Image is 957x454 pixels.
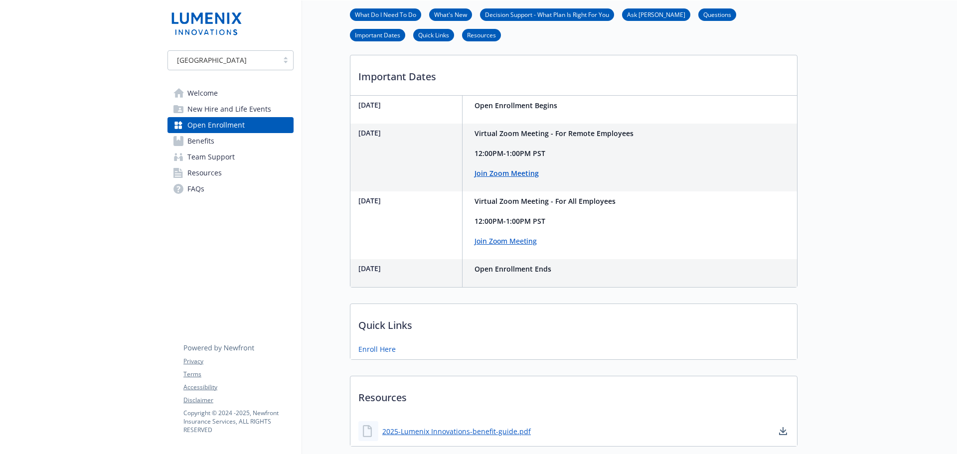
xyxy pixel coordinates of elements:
[167,181,294,197] a: FAQs
[413,30,454,39] a: Quick Links
[167,101,294,117] a: New Hire and Life Events
[698,9,736,19] a: Questions
[358,344,396,354] a: Enroll Here
[187,133,214,149] span: Benefits
[187,117,245,133] span: Open Enrollment
[350,9,421,19] a: What Do I Need To Do
[480,9,614,19] a: Decision Support - What Plan Is Right For You
[358,263,458,274] p: [DATE]
[183,396,293,405] a: Disclaimer
[429,9,472,19] a: What's New
[475,196,616,206] strong: Virtual Zoom Meeting - For All Employees
[350,304,797,341] p: Quick Links
[475,149,545,158] strong: 12:00PM-1:00PM PST
[167,149,294,165] a: Team Support
[475,216,545,226] strong: 12:00PM-1:00PM PST
[475,236,537,246] a: Join Zoom Meeting
[167,117,294,133] a: Open Enrollment
[462,30,501,39] a: Resources
[183,383,293,392] a: Accessibility
[187,181,204,197] span: FAQs
[173,55,273,65] span: [GEOGRAPHIC_DATA]
[622,9,690,19] a: Ask [PERSON_NAME]
[187,165,222,181] span: Resources
[350,30,405,39] a: Important Dates
[350,376,797,413] p: Resources
[358,128,458,138] p: [DATE]
[183,370,293,379] a: Terms
[382,426,531,437] a: 2025-Lumenix Innovations-benefit-guide.pdf
[167,133,294,149] a: Benefits
[177,55,247,65] span: [GEOGRAPHIC_DATA]
[187,149,235,165] span: Team Support
[475,168,539,178] a: Join Zoom Meeting
[187,101,271,117] span: New Hire and Life Events
[183,357,293,366] a: Privacy
[777,425,789,437] a: download document
[350,55,797,92] p: Important Dates
[475,129,634,138] strong: Virtual Zoom Meeting - For Remote Employees
[183,409,293,434] p: Copyright © 2024 - 2025 , Newfront Insurance Services, ALL RIGHTS RESERVED
[187,85,218,101] span: Welcome
[358,100,458,110] p: [DATE]
[358,195,458,206] p: [DATE]
[475,264,551,274] strong: Open Enrollment Ends
[475,101,557,110] strong: Open Enrollment Begins
[167,85,294,101] a: Welcome
[167,165,294,181] a: Resources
